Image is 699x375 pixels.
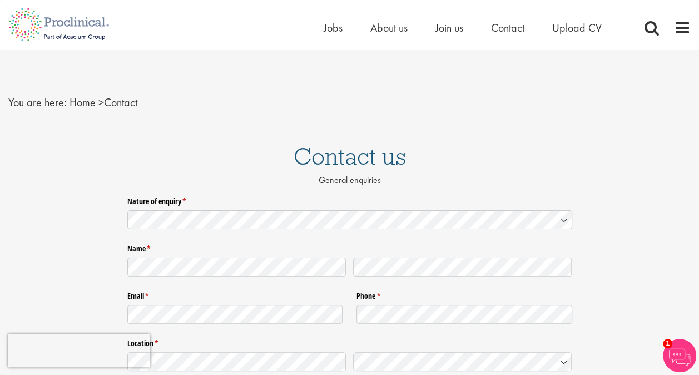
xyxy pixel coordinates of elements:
iframe: reCAPTCHA [8,334,150,367]
a: About us [370,21,408,35]
a: Jobs [324,21,343,35]
a: Join us [435,21,463,35]
a: Upload CV [552,21,602,35]
span: 1 [663,339,672,348]
label: Phone [356,287,572,302]
img: Chatbot [663,339,696,372]
input: State / Province / Region [127,352,346,371]
label: Email [127,287,343,302]
a: Contact [491,21,524,35]
label: Nature of enquiry [127,192,572,206]
legend: Name [127,240,572,254]
input: Last [353,258,572,277]
input: First [127,258,346,277]
a: breadcrumb link to Home [70,95,96,110]
span: > [98,95,104,110]
span: Contact [70,95,137,110]
input: Country [353,352,572,371]
legend: Location [127,334,572,349]
span: You are here: [8,95,67,110]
